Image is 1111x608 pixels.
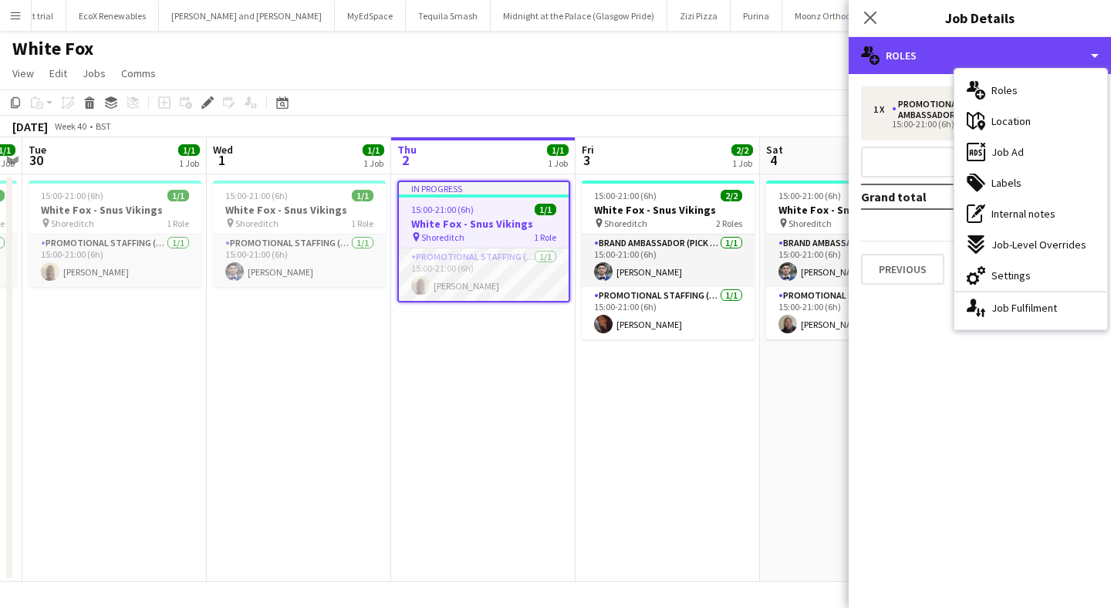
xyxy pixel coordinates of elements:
button: Tequila Smash [406,1,491,31]
span: View [12,66,34,80]
span: Comms [121,66,156,80]
app-job-card: 15:00-21:00 (6h)1/1White Fox - Snus Vikings Shoreditch1 RolePromotional Staffing (Brand Ambassado... [29,181,201,287]
span: 1/1 [535,204,556,215]
div: Job Fulfilment [954,292,1107,323]
span: 2 [395,151,417,169]
button: Purina [731,1,782,31]
button: Add role [861,147,1099,177]
span: 1 Role [167,218,189,229]
span: Week 40 [51,120,89,132]
div: BST [96,120,111,132]
span: Roles [991,83,1018,97]
span: 1/1 [363,144,384,156]
span: 1 Role [534,231,556,243]
div: 1 Job [548,157,568,169]
td: Grand total [861,184,1015,209]
span: Settings [991,269,1031,282]
div: 1 Job [363,157,383,169]
span: Wed [213,143,233,157]
span: Shoreditch [604,218,647,229]
span: 15:00-21:00 (6h) [41,190,103,201]
button: Midnight at the Palace (Glasgow Pride) [491,1,667,31]
span: 1/1 [167,190,189,201]
div: 1 x [873,104,892,115]
span: Shoreditch [51,218,94,229]
span: 30 [26,151,46,169]
app-job-card: 15:00-21:00 (6h)1/1White Fox - Snus Vikings Shoreditch1 RolePromotional Staffing (Brand Ambassado... [213,181,386,287]
app-card-role: Brand Ambassador (Pick up)1/115:00-21:00 (6h)[PERSON_NAME] [766,235,939,287]
span: Location [991,114,1031,128]
a: Comms [115,63,162,83]
app-card-role: Brand Ambassador (Pick up)1/115:00-21:00 (6h)[PERSON_NAME] [582,235,755,287]
div: 1 Job [179,157,199,169]
span: 15:00-21:00 (6h) [225,190,288,201]
span: 2 Roles [716,218,742,229]
span: Jobs [83,66,106,80]
span: 1/1 [178,144,200,156]
span: 3 [579,151,594,169]
span: 1/1 [547,144,569,156]
span: Thu [397,143,417,157]
span: Shoreditch [235,218,279,229]
button: EcoX Renewables [66,1,159,31]
a: Edit [43,63,73,83]
button: [PERSON_NAME] and [PERSON_NAME] [159,1,335,31]
app-card-role: Promotional Staffing (Brand Ambassadors)1/115:00-21:00 (6h)[PERSON_NAME] [766,287,939,339]
button: Zizi Pizza [667,1,731,31]
span: 1 Role [351,218,373,229]
span: Edit [49,66,67,80]
span: 1/1 [352,190,373,201]
a: Jobs [76,63,112,83]
app-card-role: Promotional Staffing (Brand Ambassadors)1/115:00-21:00 (6h)[PERSON_NAME] [29,235,201,287]
app-job-card: 15:00-21:00 (6h)2/2White Fox - Snus Vikings Shoreditch2 RolesBrand Ambassador (Pick up)1/115:00-2... [582,181,755,339]
app-job-card: 15:00-21:00 (6h)2/2White Fox - Snus Vikings Shoreditch2 RolesBrand Ambassador (Pick up)1/115:00-2... [766,181,939,339]
span: Job-Level Overrides [991,238,1086,252]
span: 15:00-21:00 (6h) [411,204,474,215]
h3: White Fox - Snus Vikings [399,217,569,231]
span: 15:00-21:00 (6h) [594,190,657,201]
span: Labels [991,176,1022,190]
span: Shoreditch [789,218,832,229]
h3: Job Details [849,8,1111,28]
span: 2/2 [721,190,742,201]
span: Internal notes [991,207,1055,221]
h1: White Fox [12,37,93,60]
span: Fri [582,143,594,157]
h3: White Fox - Snus Vikings [29,203,201,217]
button: Previous [861,254,944,285]
h3: White Fox - Snus Vikings [766,203,939,217]
span: Job Ad [991,145,1024,159]
button: Moonz Orthodontics [782,1,888,31]
div: [DATE] [12,119,48,134]
a: View [6,63,40,83]
app-card-role: Promotional Staffing (Brand Ambassadors)1/115:00-21:00 (6h)[PERSON_NAME] [213,235,386,287]
button: MyEdSpace [335,1,406,31]
span: 2/2 [731,144,753,156]
div: 15:00-21:00 (6h) [873,120,1070,128]
span: Shoreditch [421,231,464,243]
h3: White Fox - Snus Vikings [213,203,386,217]
span: Sat [766,143,783,157]
app-card-role: Promotional Staffing (Brand Ambassadors)1/115:00-21:00 (6h)[PERSON_NAME] [399,248,569,301]
app-job-card: In progress15:00-21:00 (6h)1/1White Fox - Snus Vikings Shoreditch1 RolePromotional Staffing (Bran... [397,181,570,302]
span: 4 [764,151,783,169]
span: 1 [211,151,233,169]
span: Tue [29,143,46,157]
div: Roles [849,37,1111,74]
div: 1 Job [732,157,752,169]
h3: White Fox - Snus Vikings [582,203,755,217]
span: 15:00-21:00 (6h) [778,190,841,201]
div: In progress [399,182,569,194]
app-card-role: Promotional Staffing (Brand Ambassadors)1/115:00-21:00 (6h)[PERSON_NAME] [582,287,755,339]
div: Promotional Staffing (Brand Ambassadors) [892,99,1044,120]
